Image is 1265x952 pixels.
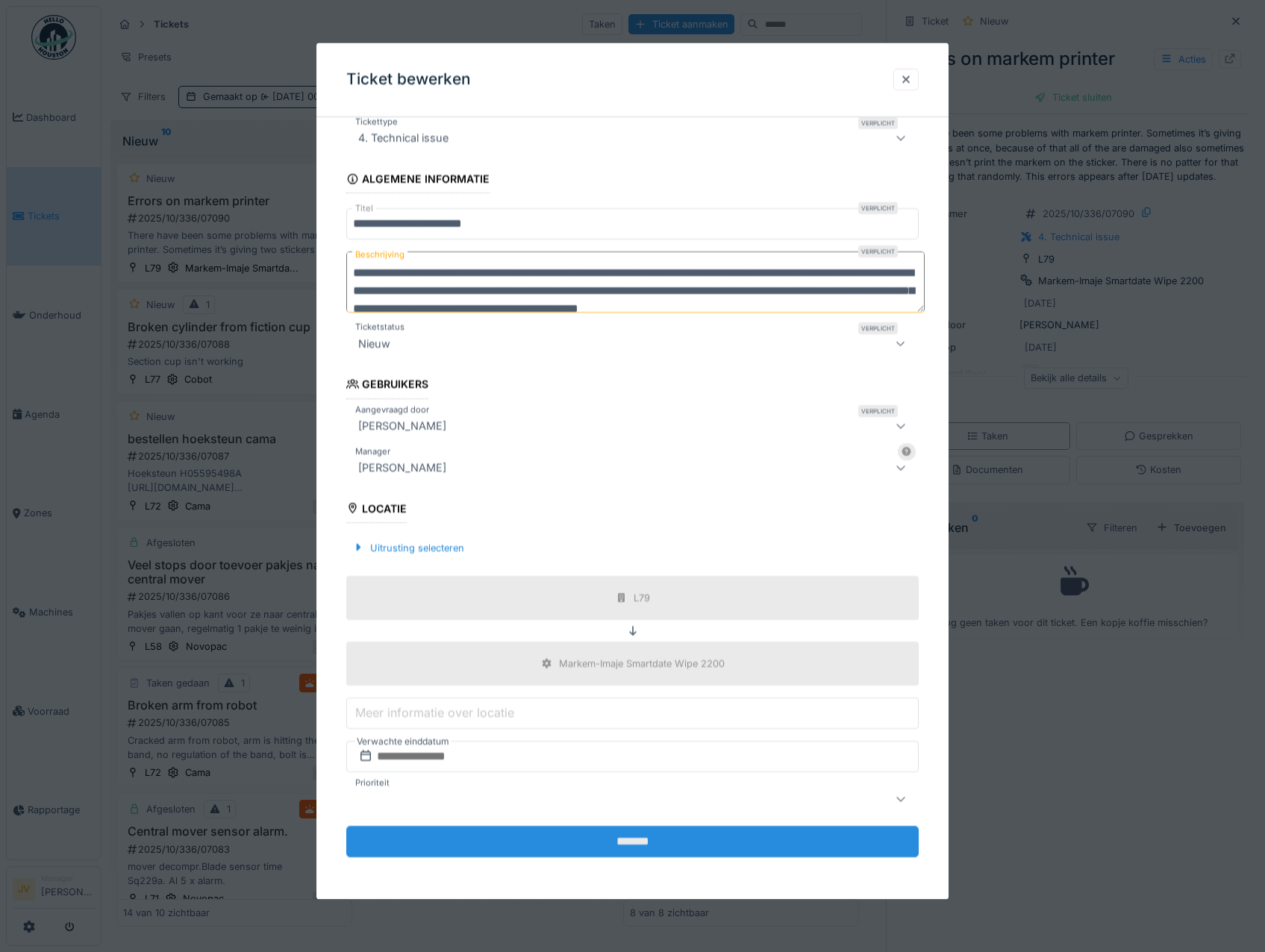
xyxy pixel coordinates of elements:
[346,498,407,523] div: Locatie
[352,459,452,477] div: [PERSON_NAME]
[634,591,650,605] div: L79
[352,777,393,789] label: Prioriteit
[858,246,898,258] div: Verplicht
[352,417,452,435] div: [PERSON_NAME]
[346,70,471,89] h3: Ticket bewerken
[559,657,725,671] div: Markem-Imaje Smartdate Wipe 2200
[352,246,407,265] label: Beschrijving
[352,704,517,722] label: Meer informatie over locatie
[858,405,898,417] div: Verplicht
[858,118,898,130] div: Verplicht
[858,203,898,215] div: Verplicht
[352,130,455,148] div: 4. Technical issue
[352,335,396,353] div: Nieuw
[352,203,376,216] label: Titel
[352,116,401,129] label: Tickettype
[352,322,407,334] label: Ticketstatus
[346,538,470,558] div: Uitrusting selecteren
[858,323,898,335] div: Verplicht
[352,445,393,458] label: Manager
[346,374,429,399] div: Gebruikers
[355,733,451,750] label: Verwachte einddatum
[346,169,490,194] div: Algemene informatie
[352,404,432,416] label: Aangevraagd door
